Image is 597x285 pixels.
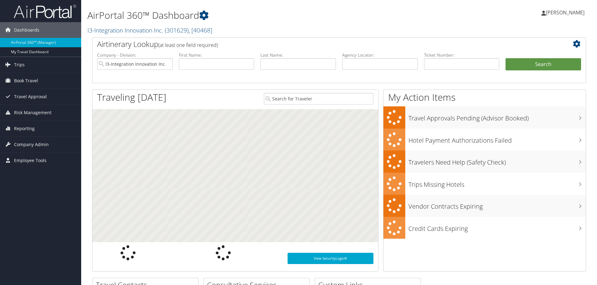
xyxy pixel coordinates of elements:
[189,26,212,34] span: , [ 40468 ]
[383,129,586,151] a: Hotel Payment Authorizations Failed
[14,57,25,73] span: Trips
[97,39,540,49] h2: Airtinerary Lookup
[14,22,39,38] span: Dashboards
[506,58,581,71] button: Search
[179,52,254,58] label: First Name:
[383,217,586,239] a: Credit Cards Expiring
[14,121,35,136] span: Reporting
[546,9,585,16] span: [PERSON_NAME]
[165,26,189,34] span: ( 301629 )
[288,253,373,264] a: View SecurityLogic®
[383,150,586,173] a: Travelers Need Help (Safety Check)
[383,173,586,195] a: Trips Missing Hotels
[87,26,212,34] a: I3-Integration Innovation Inc.
[541,3,591,22] a: [PERSON_NAME]
[408,155,586,167] h3: Travelers Need Help (Safety Check)
[408,177,586,189] h3: Trips Missing Hotels
[383,106,586,129] a: Travel Approvals Pending (Advisor Booked)
[383,195,586,217] a: Vendor Contracts Expiring
[14,89,47,104] span: Travel Approval
[14,137,49,152] span: Company Admin
[408,133,586,145] h3: Hotel Payment Authorizations Failed
[408,221,586,233] h3: Credit Cards Expiring
[383,91,586,104] h1: My Action Items
[87,9,423,22] h1: AirPortal 360™ Dashboard
[97,52,173,58] label: Company - Division:
[264,93,373,104] input: Search for Traveler
[14,73,38,89] span: Book Travel
[97,91,166,104] h1: Traveling [DATE]
[14,153,47,168] span: Employee Tools
[342,52,418,58] label: Agency Locator:
[408,199,586,211] h3: Vendor Contracts Expiring
[158,42,218,48] span: (at least one field required)
[424,52,500,58] label: Ticket Number:
[408,111,586,123] h3: Travel Approvals Pending (Advisor Booked)
[260,52,336,58] label: Last Name:
[14,105,52,120] span: Risk Management
[14,4,76,19] img: airportal-logo.png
